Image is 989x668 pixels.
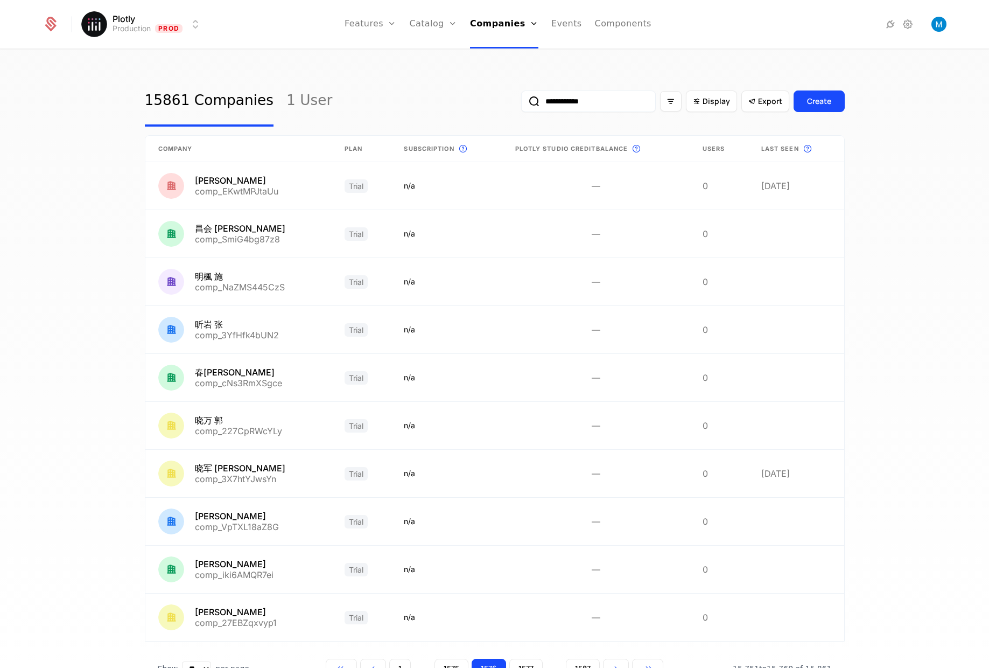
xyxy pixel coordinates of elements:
div: Production [113,23,151,34]
th: Plan [332,136,391,162]
span: Subscription [404,144,454,154]
span: Plotly [113,15,135,23]
img: Plotly [81,11,107,37]
button: Create [794,91,845,112]
span: Display [703,96,730,107]
div: Create [807,96,831,107]
span: Export [758,96,782,107]
a: 15861 Companies [145,76,274,127]
th: Users [690,136,748,162]
button: Filter options [660,91,682,112]
img: Matthew Brown [931,17,946,32]
span: Plotly Studio credit Balance [515,144,628,154]
span: Last seen [761,144,799,154]
a: Integrations [884,18,897,31]
span: Prod [155,24,183,33]
button: Select environment [85,12,202,36]
a: Settings [901,18,914,31]
button: Export [741,91,789,112]
button: Open user button [931,17,946,32]
a: 1 User [286,76,332,127]
button: Display [686,91,737,112]
th: Company [145,136,332,162]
